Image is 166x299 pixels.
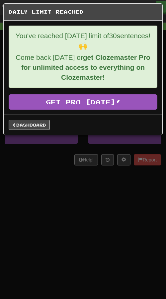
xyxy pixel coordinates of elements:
[14,52,152,82] p: Come back [DATE] or
[9,9,157,15] h5: Daily Limit Reached
[21,53,150,81] strong: get Clozemaster Pro for unlimited access to everything on Clozemaster!
[14,31,152,51] p: You've reached [DATE] limit of 30 sentences! 🙌
[9,94,157,110] a: Get Pro [DATE]!
[9,120,50,130] a: Dashboard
